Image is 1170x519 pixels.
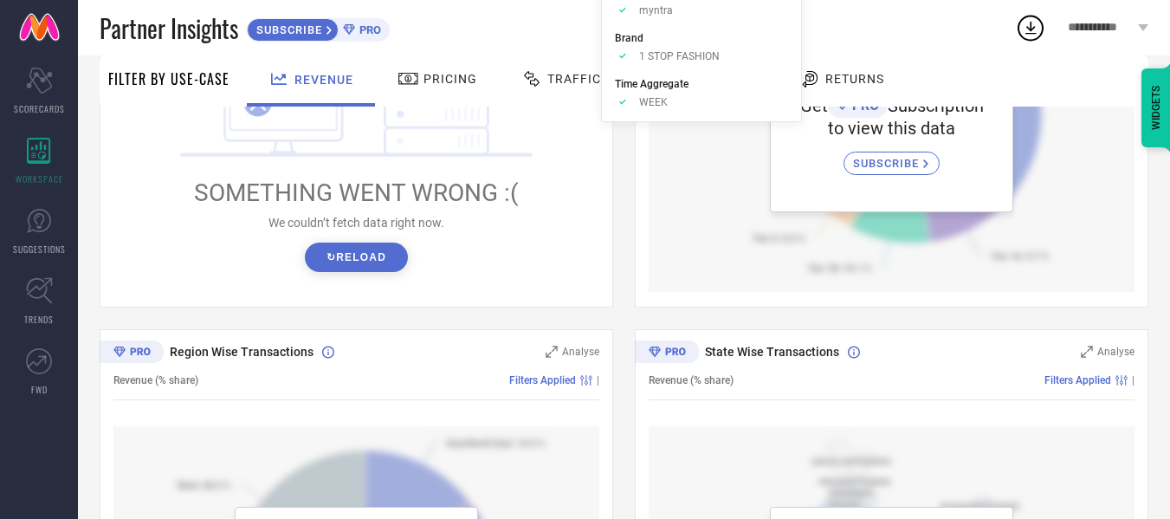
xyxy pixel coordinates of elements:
span: We couldn’t fetch data right now. [268,216,444,230]
a: SUBSCRIBEPRO [247,14,390,42]
span: Pricing [423,72,477,86]
span: WORKSPACE [16,172,63,185]
div: Open download list [1015,12,1046,43]
span: PRO [355,23,381,36]
span: Returns [825,72,884,86]
span: | [1132,374,1134,386]
span: Brand [615,32,643,44]
span: FWD [31,383,48,396]
span: State Wise Transactions [705,345,839,359]
span: SUBSCRIBE [853,157,923,170]
span: Analyse [562,346,599,358]
span: SUGGESTIONS [13,243,66,256]
span: Analyse [1097,346,1134,358]
span: Time Aggregate [615,78,688,90]
span: | [597,374,599,386]
svg: Zoom [546,346,558,358]
span: Filters Applied [1044,374,1111,386]
span: Traffic [547,72,601,86]
span: WEEK [639,96,668,108]
span: 1 STOP FASHION [639,50,720,62]
span: Revenue (% share) [649,374,734,386]
span: myntra [639,4,673,16]
svg: Zoom [1081,346,1093,358]
div: Premium [100,341,164,367]
span: TRENDS [24,313,54,326]
span: Filter By Use-Case [108,68,229,89]
span: Partner Insights [100,10,238,46]
span: SOMETHING WENT WRONG :( [194,178,519,207]
div: Premium [635,341,699,367]
span: SCORECARDS [14,102,65,115]
span: Filters Applied [509,374,576,386]
span: to view this data [828,118,955,139]
button: ↻Reload [305,243,408,272]
a: SUBSCRIBE [844,139,940,175]
span: Revenue [294,73,353,87]
span: Revenue (% share) [113,374,198,386]
span: Region Wise Transactions [170,345,314,359]
span: SUBSCRIBE [248,23,326,36]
